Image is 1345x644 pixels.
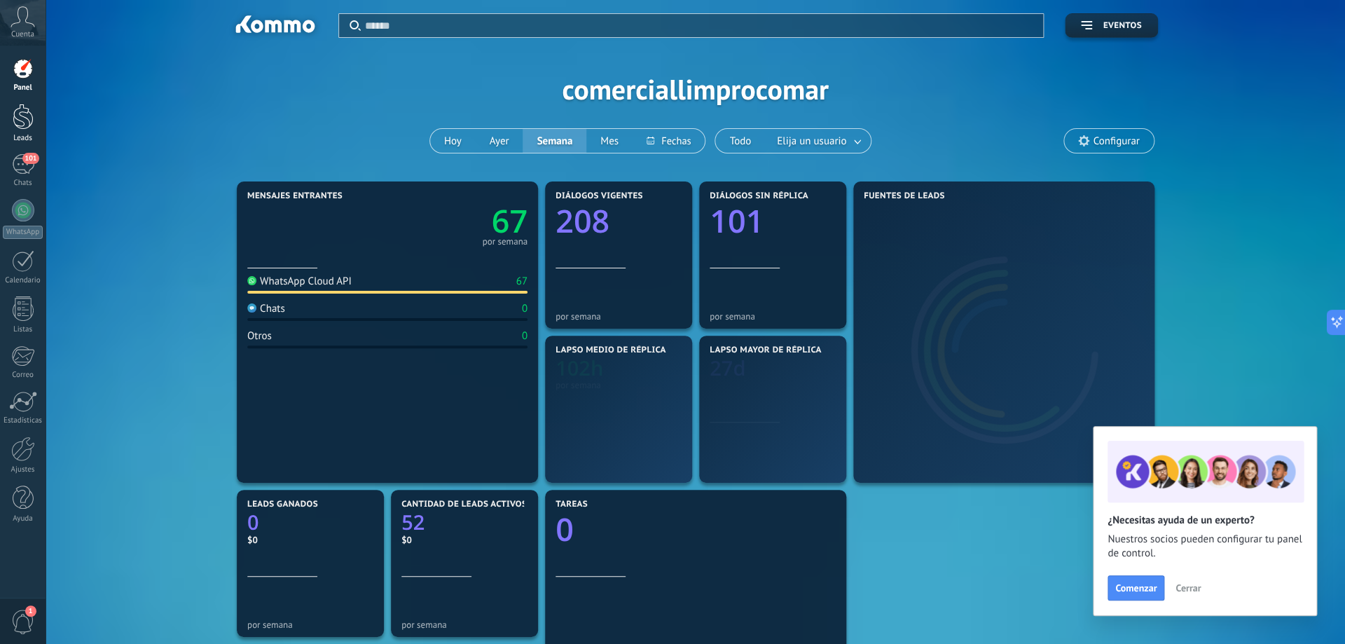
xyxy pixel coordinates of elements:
[1093,135,1139,147] span: Configurar
[633,129,705,153] button: Fechas
[387,200,527,242] a: 67
[1115,583,1157,593] span: Comenzar
[586,129,633,153] button: Mes
[715,129,765,153] button: Todo
[3,371,43,380] div: Correo
[247,500,318,509] span: Leads ganados
[1169,577,1207,598] button: Cerrar
[247,302,285,315] div: Chats
[556,508,836,551] a: 0
[3,465,43,474] div: Ajustes
[556,380,682,390] div: por semana
[556,508,574,551] text: 0
[247,303,256,313] img: Chats
[3,276,43,285] div: Calendario
[401,509,425,536] text: 52
[476,129,523,153] button: Ayer
[521,329,527,343] div: 0
[556,191,643,201] span: Diálogos vigentes
[556,345,666,355] span: Lapso medio de réplica
[3,325,43,334] div: Listas
[22,153,39,164] span: 101
[247,509,373,536] a: 0
[3,416,43,425] div: Estadísticas
[3,179,43,188] div: Chats
[482,238,527,245] div: por semana
[401,534,527,546] div: $0
[491,200,527,242] text: 67
[556,311,682,322] div: por semana
[247,275,352,288] div: WhatsApp Cloud API
[3,83,43,93] div: Panel
[247,329,272,343] div: Otros
[864,191,945,201] span: Fuentes de leads
[247,276,256,285] img: WhatsApp Cloud API
[516,275,527,288] div: 67
[1103,21,1141,31] span: Eventos
[765,129,871,153] button: Elija un usuario
[710,200,764,242] text: 101
[556,200,609,242] text: 208
[1108,533,1302,561] span: Nuestros socios pueden configurar tu panel de control.
[1065,13,1157,38] button: Eventos
[1108,514,1302,527] h2: ¿Necesitas ayuda de un experto?
[523,129,586,153] button: Semana
[710,191,808,201] span: Diálogos sin réplica
[401,619,527,630] div: por semana
[556,355,603,382] text: 102h
[556,500,588,509] span: Tareas
[401,509,527,536] a: 52
[247,619,373,630] div: por semana
[1108,575,1164,601] button: Comenzar
[3,514,43,523] div: Ayuda
[710,345,821,355] span: Lapso mayor de réplica
[247,534,373,546] div: $0
[11,30,34,39] span: Cuenta
[247,191,343,201] span: Mensajes entrantes
[710,311,836,322] div: por semana
[521,302,527,315] div: 0
[401,500,527,509] span: Cantidad de leads activos
[710,355,745,382] text: 27d
[430,129,476,153] button: Hoy
[247,509,259,536] text: 0
[1175,583,1201,593] span: Cerrar
[3,226,43,239] div: WhatsApp
[25,605,36,617] span: 1
[3,134,43,143] div: Leads
[710,355,836,382] a: 27d
[774,132,849,151] span: Elija un usuario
